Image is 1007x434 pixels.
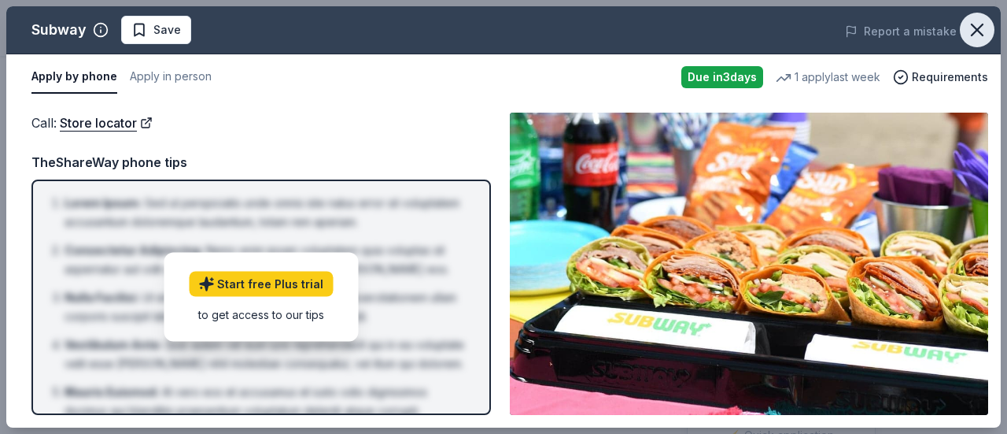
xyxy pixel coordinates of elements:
button: Apply by phone [31,61,117,94]
div: Subway [31,17,87,43]
div: Due in 3 days [681,66,763,88]
li: Ut enim ad minima veniam, quis nostrum exercitationem ullam corporis suscipit laboriosam, nisi ut... [65,288,467,326]
span: Lorem Ipsum : [65,196,142,210]
a: Store locator [60,113,153,133]
button: Save [121,16,191,44]
span: Nulla Facilisi : [65,291,139,304]
span: Requirements [912,68,988,87]
a: Start free Plus trial [189,272,333,297]
div: 1 apply last week [776,68,880,87]
span: Mauris Euismod : [65,385,159,399]
button: Report a mistake [845,22,957,41]
li: Quis autem vel eum iure reprehenderit qui in ea voluptate velit esse [PERSON_NAME] nihil molestia... [65,336,467,373]
li: Sed ut perspiciatis unde omnis iste natus error sit voluptatem accusantium doloremque laudantium,... [65,194,467,232]
div: Call : [31,113,491,133]
img: Image for Subway [510,113,988,415]
button: Requirements [893,68,988,87]
span: Consectetur Adipiscing : [65,243,203,257]
div: TheShareWay phone tips [31,152,491,172]
li: Nemo enim ipsam voluptatem quia voluptas sit aspernatur aut odit aut fugit, sed quia consequuntur... [65,241,467,279]
button: Apply in person [130,61,212,94]
span: Save [153,20,181,39]
span: Vestibulum Ante : [65,338,162,351]
div: to get access to our tips [189,306,333,323]
li: At vero eos et accusamus et iusto odio dignissimos ducimus qui blanditiis praesentium voluptatum ... [65,383,467,421]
